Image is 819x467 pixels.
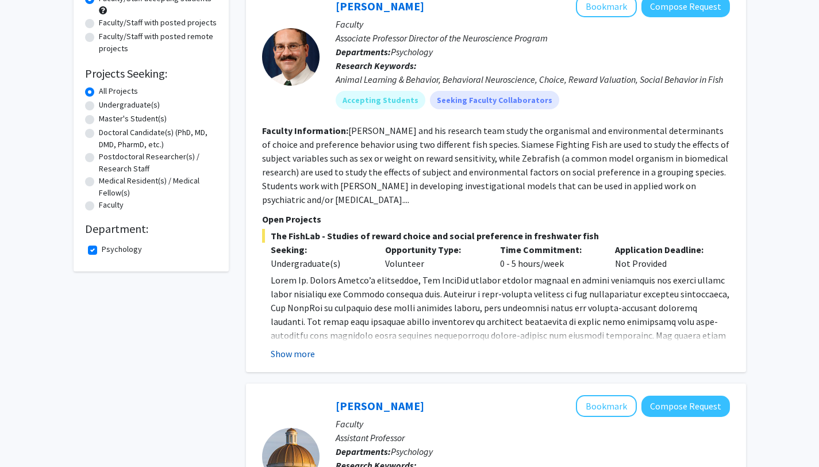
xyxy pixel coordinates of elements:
[336,431,730,445] p: Assistant Professor
[99,199,124,211] label: Faculty
[336,399,424,413] a: [PERSON_NAME]
[576,395,637,417] button: Add Timothy Pressley to Bookmarks
[271,243,368,257] p: Seeking:
[85,67,217,81] h2: Projects Seeking:
[391,46,433,58] span: Psychology
[99,30,217,55] label: Faculty/Staff with posted remote projects
[99,151,217,175] label: Postdoctoral Researcher(s) / Research Staff
[9,415,49,458] iframe: Chat
[99,113,167,125] label: Master's Student(s)
[336,72,730,86] div: Animal Learning & Behavior, Behavioral Neuroscience, Choice, Reward Valuation, Social Behavior in...
[262,125,729,205] fg-read-more: [PERSON_NAME] and his research team study the organismal and environmental determinants of choice...
[336,446,391,457] b: Departments:
[336,417,730,431] p: Faculty
[336,60,417,71] b: Research Keywords:
[606,243,721,270] div: Not Provided
[271,347,315,361] button: Show more
[262,125,348,136] b: Faculty Information:
[336,31,730,45] p: Associate Professor Director of the Neuroscience Program
[500,243,598,257] p: Time Commitment:
[491,243,606,270] div: 0 - 5 hours/week
[385,243,483,257] p: Opportunity Type:
[262,229,730,243] span: The FishLab - Studies of reward choice and social preference in freshwater fish
[336,17,730,31] p: Faculty
[391,446,433,457] span: Psychology
[99,127,217,151] label: Doctoral Candidate(s) (PhD, MD, DMD, PharmD, etc.)
[85,222,217,236] h2: Department:
[336,91,425,109] mat-chip: Accepting Students
[99,99,160,111] label: Undergraduate(s)
[336,46,391,58] b: Departments:
[376,243,491,270] div: Volunteer
[271,257,368,270] div: Undergraduate(s)
[430,91,559,109] mat-chip: Seeking Faculty Collaborators
[641,396,730,417] button: Compose Request to Timothy Pressley
[615,243,713,257] p: Application Deadline:
[99,17,217,29] label: Faculty/Staff with posted projects
[99,175,217,199] label: Medical Resident(s) / Medical Fellow(s)
[99,85,138,97] label: All Projects
[262,212,730,226] p: Open Projects
[102,243,142,255] label: Psychology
